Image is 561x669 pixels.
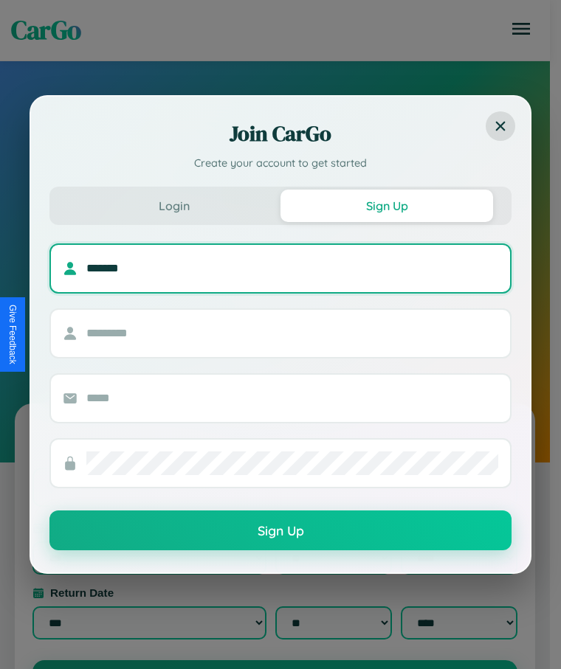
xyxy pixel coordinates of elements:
button: Sign Up [49,510,512,550]
h2: Join CarGo [49,119,512,148]
button: Login [68,190,280,222]
p: Create your account to get started [49,156,512,172]
button: Sign Up [280,190,493,222]
div: Give Feedback [7,305,18,364]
